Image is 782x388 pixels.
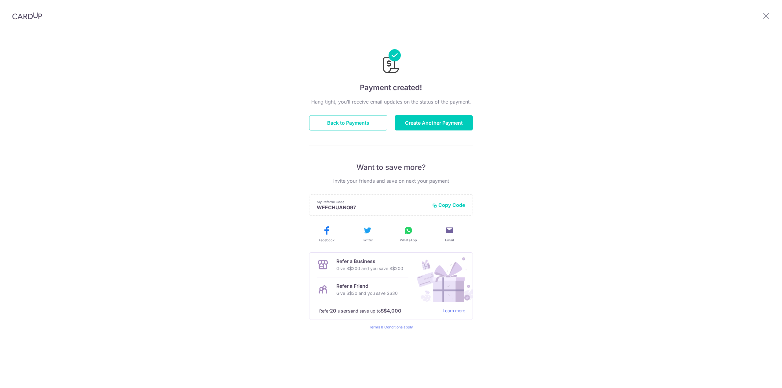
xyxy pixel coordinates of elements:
[381,49,401,75] img: Payments
[445,238,454,243] span: Email
[362,238,373,243] span: Twitter
[309,82,473,93] h4: Payment created!
[400,238,417,243] span: WhatsApp
[336,265,403,272] p: Give S$200 and you save S$200
[336,290,398,297] p: Give S$30 and you save S$30
[317,204,427,210] p: WEECHUANO97
[390,225,426,243] button: WhatsApp
[309,177,473,185] p: Invite your friends and save on next your payment
[319,238,334,243] span: Facebook
[349,225,386,243] button: Twitter
[443,307,465,315] a: Learn more
[309,163,473,172] p: Want to save more?
[431,225,467,243] button: Email
[369,325,413,329] a: Terms & Conditions apply
[432,202,465,208] button: Copy Code
[411,253,473,302] img: Refer
[319,307,438,315] p: Refer and save up to
[330,307,351,314] strong: 20 users
[317,199,427,204] p: My Referral Code
[309,115,387,130] button: Back to Payments
[12,12,42,20] img: CardUp
[336,258,403,265] p: Refer a Business
[309,225,345,243] button: Facebook
[309,98,473,105] p: Hang tight, you’ll receive email updates on the status of the payment.
[381,307,401,314] strong: S$4,000
[336,282,398,290] p: Refer a Friend
[395,115,473,130] button: Create Another Payment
